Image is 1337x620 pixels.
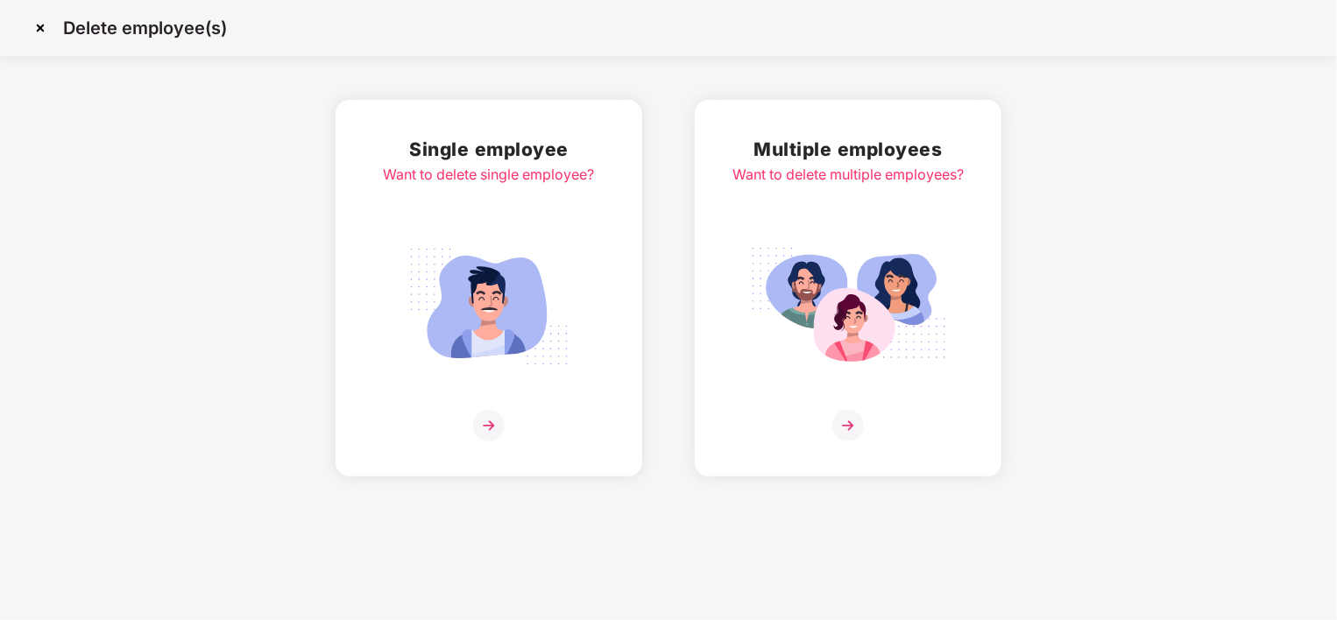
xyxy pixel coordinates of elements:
[732,135,964,164] h2: Multiple employees
[473,410,505,441] img: svg+xml;base64,PHN2ZyB4bWxucz0iaHR0cDovL3d3dy53My5vcmcvMjAwMC9zdmciIHdpZHRoPSIzNiIgaGVpZ2h0PSIzNi...
[63,18,227,39] p: Delete employee(s)
[391,238,587,375] img: svg+xml;base64,PHN2ZyB4bWxucz0iaHR0cDovL3d3dy53My5vcmcvMjAwMC9zdmciIGlkPSJTaW5nbGVfZW1wbG95ZWUiIH...
[384,135,595,164] h2: Single employee
[384,164,595,186] div: Want to delete single employee?
[750,238,946,375] img: svg+xml;base64,PHN2ZyB4bWxucz0iaHR0cDovL3d3dy53My5vcmcvMjAwMC9zdmciIGlkPSJNdWx0aXBsZV9lbXBsb3llZS...
[26,14,54,42] img: svg+xml;base64,PHN2ZyBpZD0iQ3Jvc3MtMzJ4MzIiIHhtbG5zPSJodHRwOi8vd3d3LnczLm9yZy8yMDAwL3N2ZyIgd2lkdG...
[832,410,864,441] img: svg+xml;base64,PHN2ZyB4bWxucz0iaHR0cDovL3d3dy53My5vcmcvMjAwMC9zdmciIHdpZHRoPSIzNiIgaGVpZ2h0PSIzNi...
[732,164,964,186] div: Want to delete multiple employees?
